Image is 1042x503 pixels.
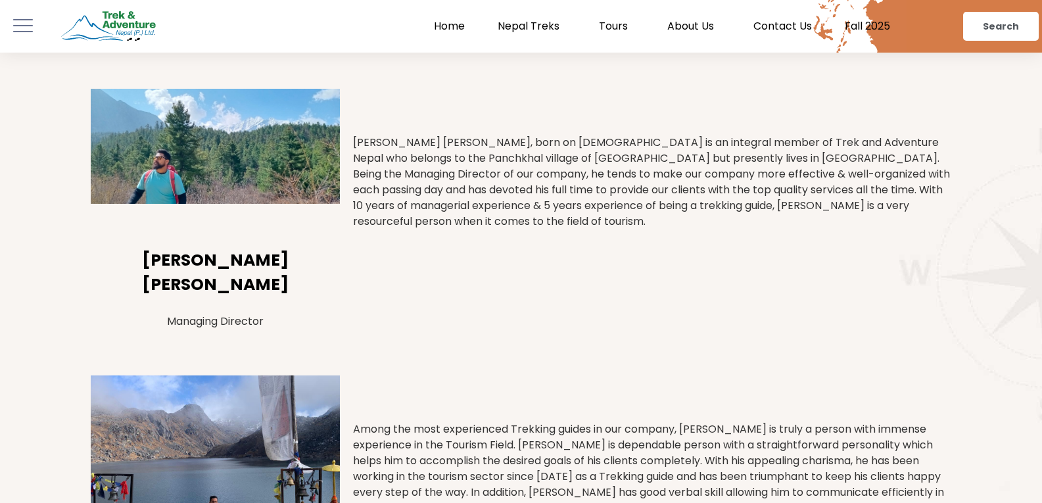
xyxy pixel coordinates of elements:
[582,20,651,33] a: Tours
[59,9,158,45] img: Trek & Adventure Nepal
[177,20,907,33] nav: Menu
[481,20,582,33] a: Nepal Treks
[91,248,340,297] h3: [PERSON_NAME] [PERSON_NAME]
[651,20,737,33] a: About Us
[417,20,481,33] a: Home
[737,20,828,33] a: Contact Us
[353,135,952,229] p: [PERSON_NAME] [PERSON_NAME], born on [DEMOGRAPHIC_DATA] is an integral member of Trek and Adventu...
[828,20,907,33] a: Fall 2025
[963,12,1039,41] a: Search
[983,22,1019,31] span: Search
[91,314,340,329] p: Managing Director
